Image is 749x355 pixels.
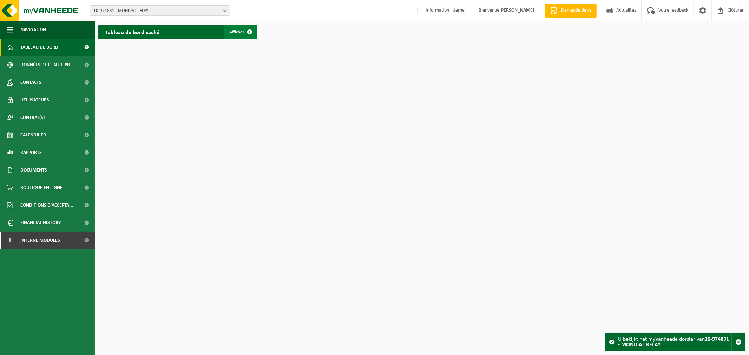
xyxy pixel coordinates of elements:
[20,74,41,91] span: Contacts
[224,25,257,39] a: Afficher
[98,25,166,39] h2: Tableau de bord caché
[545,4,597,18] a: Demande devis
[618,336,729,348] strong: 10-974831 - MONDIAL RELAY
[20,56,74,74] span: Données de l'entrepr...
[416,5,465,16] label: Information interne
[93,6,221,16] span: 10-974831 - MONDIAL RELAY
[20,39,58,56] span: Tableau de bord
[20,144,42,161] span: Rapports
[20,214,61,232] span: Financial History
[7,232,13,249] span: I
[20,179,63,196] span: Boutique en ligne
[20,109,45,126] span: Contrat(s)
[20,126,46,144] span: Calendrier
[559,7,593,14] span: Demande devis
[618,333,731,351] div: U bekijkt het myVanheede dossier van
[20,196,73,214] span: Conditions d'accepta...
[20,161,47,179] span: Documents
[499,8,534,13] strong: [PERSON_NAME]
[20,91,49,109] span: Utilisateurs
[20,21,46,39] span: Navigation
[90,5,230,16] button: 10-974831 - MONDIAL RELAY
[20,232,60,249] span: Interne modules
[229,30,244,34] span: Afficher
